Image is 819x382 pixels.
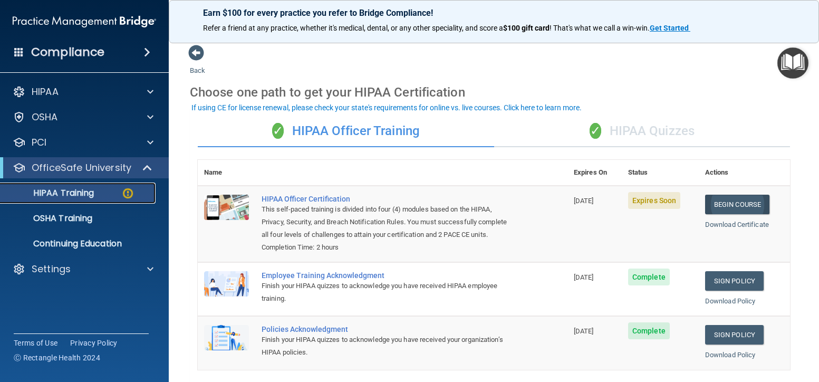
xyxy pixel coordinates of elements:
span: [DATE] [574,197,594,205]
a: Terms of Use [14,338,57,348]
span: Refer a friend at any practice, whether it's medical, dental, or any other speciality, and score a [203,24,503,32]
a: Back [190,54,205,74]
a: OfficeSafe University [13,161,153,174]
p: Settings [32,263,71,275]
p: Earn $100 for every practice you refer to Bridge Compliance! [203,8,785,18]
a: OSHA [13,111,153,123]
span: Complete [628,269,670,285]
th: Status [622,160,699,186]
a: Sign Policy [705,325,764,345]
p: OSHA [32,111,58,123]
div: Finish your HIPAA quizzes to acknowledge you have received HIPAA employee training. [262,280,515,305]
img: warning-circle.0cc9ac19.png [121,187,134,200]
div: This self-paced training is divided into four (4) modules based on the HIPAA, Privacy, Security, ... [262,203,515,241]
div: Policies Acknowledgment [262,325,515,333]
div: Completion Time: 2 hours [262,241,515,254]
a: Download Certificate [705,221,769,228]
span: Expires Soon [628,192,680,209]
p: OSHA Training [7,213,92,224]
p: HIPAA Training [7,188,94,198]
h4: Compliance [31,45,104,60]
span: Complete [628,322,670,339]
span: Ⓒ Rectangle Health 2024 [14,352,100,363]
div: Choose one path to get your HIPAA Certification [190,77,798,108]
div: Employee Training Acknowledgment [262,271,515,280]
span: [DATE] [574,273,594,281]
span: ✓ [590,123,601,139]
a: Begin Course [705,195,769,214]
button: If using CE for license renewal, please check your state's requirements for online vs. live cours... [190,102,583,113]
p: OfficeSafe University [32,161,131,174]
a: Privacy Policy [70,338,118,348]
div: HIPAA Officer Training [198,116,494,147]
a: Settings [13,263,153,275]
span: ✓ [272,123,284,139]
th: Name [198,160,255,186]
a: Download Policy [705,297,756,305]
a: Sign Policy [705,271,764,291]
p: Continuing Education [7,238,151,249]
div: Finish your HIPAA quizzes to acknowledge you have received your organization’s HIPAA policies. [262,333,515,359]
th: Actions [699,160,790,186]
a: Download Policy [705,351,756,359]
th: Expires On [567,160,622,186]
a: HIPAA [13,85,153,98]
strong: $100 gift card [503,24,550,32]
p: HIPAA [32,85,59,98]
button: Open Resource Center [777,47,808,79]
div: HIPAA Quizzes [494,116,791,147]
img: PMB logo [13,11,156,32]
span: ! That's what we call a win-win. [550,24,650,32]
strong: Get Started [650,24,689,32]
a: PCI [13,136,153,149]
p: PCI [32,136,46,149]
a: Get Started [650,24,690,32]
a: HIPAA Officer Certification [262,195,515,203]
span: [DATE] [574,327,594,335]
div: If using CE for license renewal, please check your state's requirements for online vs. live cours... [191,104,582,111]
